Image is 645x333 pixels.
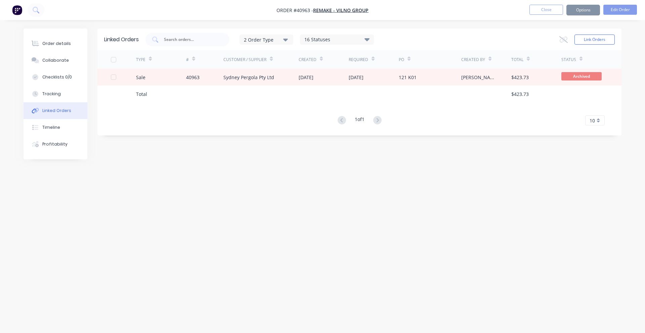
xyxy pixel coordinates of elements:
[561,72,602,80] span: Archived
[240,35,293,45] button: 2 Order Type
[12,5,22,15] img: Factory
[24,102,87,119] button: Linked Orders
[461,57,485,63] div: Created By
[42,91,61,97] div: Tracking
[42,74,72,80] div: Checklists 0/0
[590,117,595,124] span: 10
[561,57,576,63] div: Status
[399,74,417,81] div: 121 K01
[511,57,523,63] div: Total
[300,36,374,43] div: 16 Statuses
[136,91,147,98] div: Total
[24,35,87,52] button: Order details
[186,57,189,63] div: #
[223,74,274,81] div: Sydney Pergola Pty Ltd
[461,74,498,81] div: [PERSON_NAME]
[42,108,71,114] div: Linked Orders
[24,119,87,136] button: Timeline
[349,57,368,63] div: Required
[313,7,369,13] a: REMAKE - VILNO GROUP
[299,74,313,81] div: [DATE]
[24,69,87,86] button: Checklists 0/0
[566,5,600,15] button: Options
[136,57,145,63] div: TYPE
[42,141,68,147] div: Profitability
[24,136,87,153] button: Profitability
[223,57,266,63] div: Customer / Supplier
[355,116,364,125] div: 1 of 1
[42,41,71,47] div: Order details
[186,74,200,81] div: 40963
[244,36,289,43] div: 2 Order Type
[276,7,313,13] span: Order #40963 -
[603,5,637,15] button: Edit Order
[511,91,529,98] div: $423.73
[24,52,87,69] button: Collaborate
[529,5,563,15] button: Close
[136,74,145,81] div: Sale
[399,57,404,63] div: PO
[163,36,219,43] input: Search orders...
[24,86,87,102] button: Tracking
[42,57,69,63] div: Collaborate
[349,74,363,81] div: [DATE]
[574,35,615,45] button: Link Orders
[42,124,60,130] div: Timeline
[104,36,139,44] div: Linked Orders
[511,74,529,81] div: $423.73
[299,57,316,63] div: Created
